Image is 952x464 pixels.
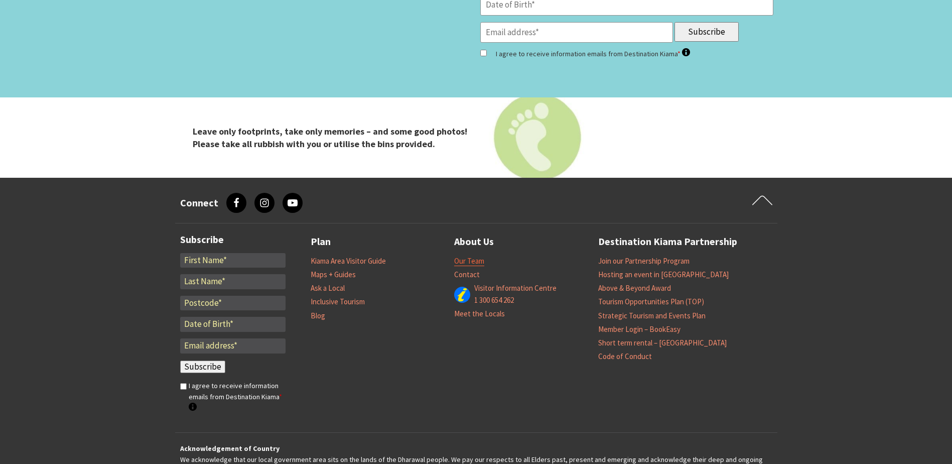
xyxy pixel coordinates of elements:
[598,270,729,280] a: Hosting an event in [GEOGRAPHIC_DATA]
[496,47,690,61] label: I agree to receive information emails from Destination Kiama
[598,338,727,362] a: Short term rental – [GEOGRAPHIC_DATA] Code of Conduct
[180,296,286,311] input: Postcode*
[598,283,671,293] a: Above & Beyond Award
[598,256,690,266] a: Join our Partnership Program
[454,270,480,280] a: Contact
[311,297,365,307] a: Inclusive Tourism
[311,270,356,280] a: Maps + Guides
[193,126,467,150] strong: Leave only footprints, take only memories – and some good photos! Please take all rubbish with yo...
[180,444,280,453] strong: Acknowledgement of Country
[474,283,557,293] a: Visitor Information Centre
[598,311,706,321] a: Strategic Tourism and Events Plan
[180,338,286,354] input: Email address*
[180,197,218,209] h3: Connect
[180,253,286,268] input: First Name*
[454,256,484,266] a: Our Team
[598,297,704,307] a: Tourism Opportunities Plan (TOP)
[474,295,514,305] a: 1 300 654 262
[311,256,386,266] a: Kiama Area Visitor Guide
[180,317,286,332] input: Date of Birth*
[480,22,673,43] input: Email address*
[674,22,739,42] input: Subscribe
[454,234,494,250] a: About Us
[454,309,505,319] a: Meet the Locals
[180,361,225,374] input: Subscribe
[598,324,681,334] a: Member Login – BookEasy
[311,283,345,293] a: Ask a Local
[311,234,331,250] a: Plan
[180,234,286,246] h3: Subscribe
[180,274,286,289] input: Last Name*
[189,380,286,414] label: I agree to receive information emails from Destination Kiama
[311,311,325,321] a: Blog
[598,234,737,250] a: Destination Kiama Partnership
